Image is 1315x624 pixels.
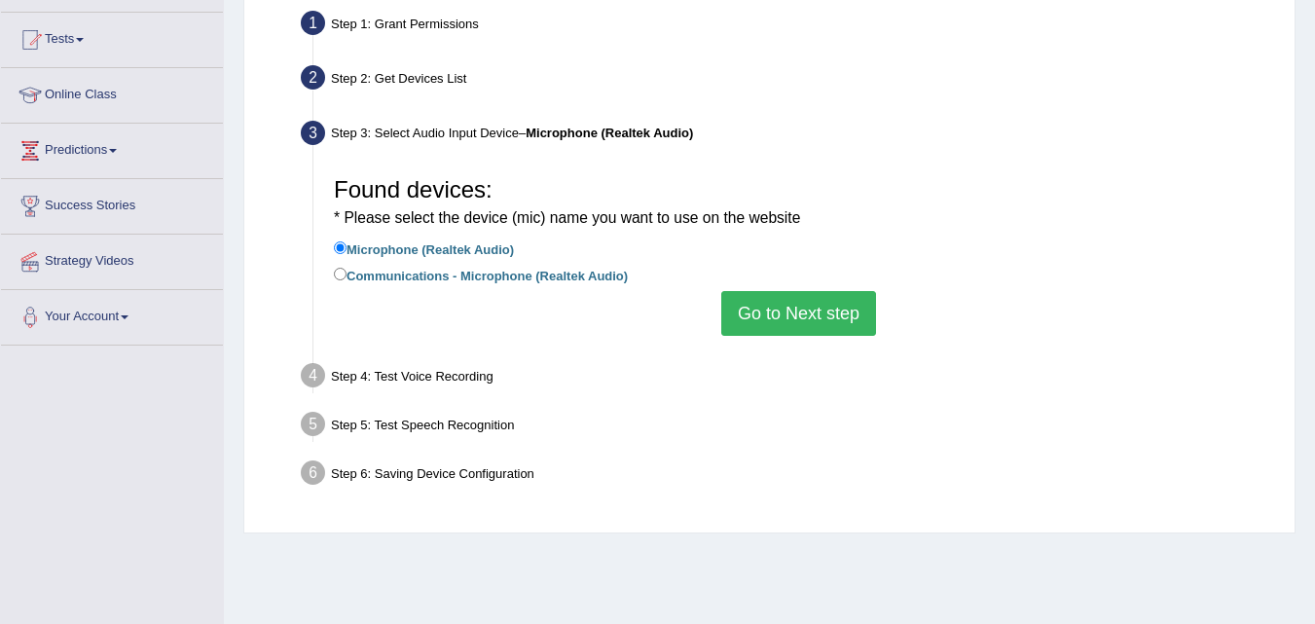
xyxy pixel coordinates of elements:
[334,264,628,285] label: Communications - Microphone (Realtek Audio)
[334,177,1263,229] h3: Found devices:
[292,406,1286,449] div: Step 5: Test Speech Recognition
[334,241,347,254] input: Microphone (Realtek Audio)
[292,115,1286,158] div: Step 3: Select Audio Input Device
[1,235,223,283] a: Strategy Videos
[1,68,223,117] a: Online Class
[1,124,223,172] a: Predictions
[519,126,693,140] span: –
[334,268,347,280] input: Communications - Microphone (Realtek Audio)
[292,5,1286,48] div: Step 1: Grant Permissions
[721,291,876,336] button: Go to Next step
[292,357,1286,400] div: Step 4: Test Voice Recording
[1,290,223,339] a: Your Account
[1,179,223,228] a: Success Stories
[1,13,223,61] a: Tests
[292,59,1286,102] div: Step 2: Get Devices List
[334,238,514,259] label: Microphone (Realtek Audio)
[292,455,1286,497] div: Step 6: Saving Device Configuration
[526,126,693,140] b: Microphone (Realtek Audio)
[334,209,800,226] small: * Please select the device (mic) name you want to use on the website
